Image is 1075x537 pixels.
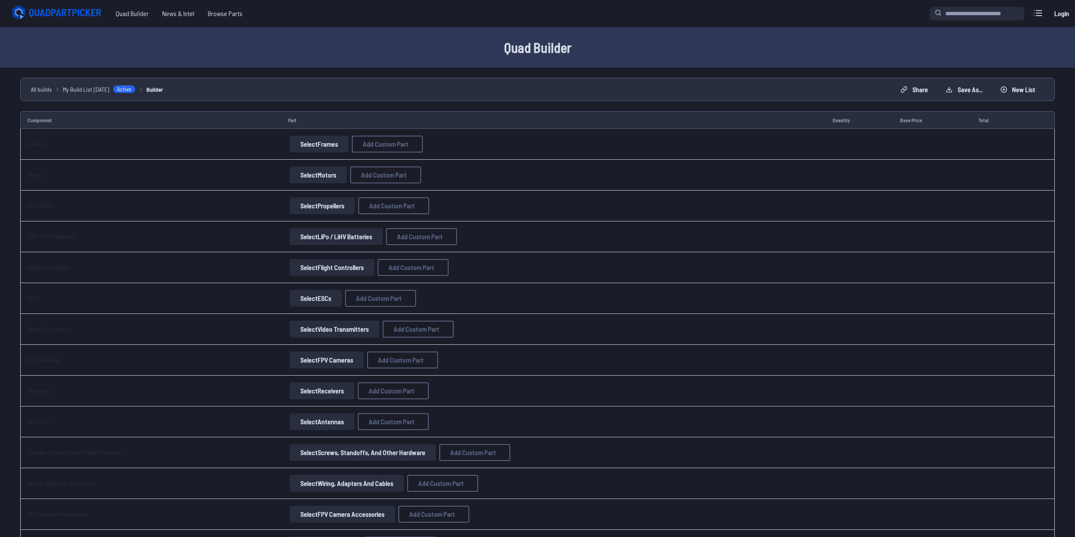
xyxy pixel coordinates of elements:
[27,480,95,487] a: Wiring, Adapters and Cables
[290,290,342,307] button: SelectESCs
[27,264,68,271] a: Flight Controllers
[290,197,355,214] button: SelectPropellers
[267,37,808,57] h1: Quad Builder
[113,85,136,93] span: Active
[27,387,52,394] a: Receivers
[358,382,429,399] button: Add Custom Part
[389,264,434,271] span: Add Custom Part
[345,290,416,307] button: Add Custom Part
[893,83,935,96] button: Share
[288,475,406,492] a: SelectWiring, Adapters and Cables
[358,413,429,430] button: Add Custom Part
[350,166,421,183] button: Add Custom Part
[450,449,496,456] span: Add Custom Part
[31,85,52,94] a: All builds
[1051,5,1072,22] a: Login
[363,141,408,147] span: Add Custom Part
[288,352,365,368] a: SelectFPV Cameras
[369,418,414,425] span: Add Custom Part
[201,5,249,22] a: Browse Parts
[378,357,424,363] span: Add Custom Part
[288,382,356,399] a: SelectReceivers
[27,171,44,178] a: Motors
[109,5,155,22] a: Quad Builder
[369,387,414,394] span: Add Custom Part
[409,511,455,518] span: Add Custom Part
[972,111,1024,129] td: Total
[290,413,354,430] button: SelectAntennas
[290,352,364,368] button: SelectFPV Cameras
[939,83,990,96] button: Save as...
[27,418,50,425] a: Antennas
[290,259,374,276] button: SelectFlight Controllers
[27,202,52,209] a: Propellers
[147,85,163,94] a: Builder
[290,475,404,492] button: SelectWiring, Adapters and Cables
[826,111,893,129] td: Quantity
[893,111,971,129] td: Base Price
[386,228,457,245] button: Add Custom Part
[288,290,343,307] a: SelectESCs
[63,85,109,94] span: My Build List [DATE]
[383,321,454,338] button: Add Custom Part
[367,352,438,368] button: Add Custom Part
[27,325,73,333] a: Video Transmitters
[288,259,376,276] a: SelectFlight Controllers
[27,294,40,302] a: ESCs
[398,506,469,523] button: Add Custom Part
[288,321,381,338] a: SelectVideo Transmitters
[290,444,436,461] button: SelectScrews, Standoffs, and Other Hardware
[288,166,348,183] a: SelectMotors
[27,449,122,456] a: Screws, Standoffs, and Other Hardware
[288,444,438,461] a: SelectScrews, Standoffs, and Other Hardware
[356,295,402,302] span: Add Custom Part
[290,382,354,399] button: SelectReceivers
[358,197,429,214] button: Add Custom Part
[290,228,383,245] button: SelectLiPo / LiHV Batteries
[378,259,449,276] button: Add Custom Part
[288,413,356,430] a: SelectAntennas
[394,326,439,333] span: Add Custom Part
[63,85,136,94] a: My Build List [DATE]Active
[155,5,201,22] a: News & Intel
[439,444,510,461] button: Add Custom Part
[288,228,384,245] a: SelectLiPo / LiHV Batteries
[281,111,826,129] td: Part
[369,202,415,209] span: Add Custom Part
[361,172,407,178] span: Add Custom Part
[290,321,379,338] button: SelectVideo Transmitters
[418,480,464,487] span: Add Custom Part
[290,166,347,183] button: SelectMotors
[352,136,423,153] button: Add Custom Part
[27,140,46,147] a: Frames
[27,510,88,518] a: FPV Camera Accessories
[290,136,348,153] button: SelectFrames
[993,83,1042,96] button: New List
[27,356,60,363] a: FPV Cameras
[290,506,395,523] button: SelectFPV Camera Accessories
[288,136,350,153] a: SelectFrames
[288,506,397,523] a: SelectFPV Camera Accessories
[397,233,443,240] span: Add Custom Part
[407,475,478,492] button: Add Custom Part
[288,197,357,214] a: SelectPropellers
[20,111,281,129] td: Component
[27,233,76,240] a: LiPo / LiHV Batteries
